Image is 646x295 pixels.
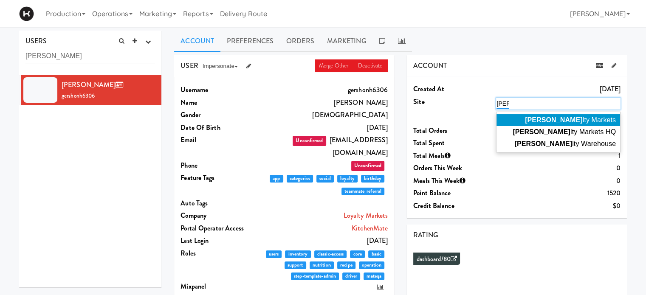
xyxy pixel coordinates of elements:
[496,138,620,150] li: [PERSON_NAME]lty Warehouse
[352,223,388,233] a: KitchenMate
[361,175,384,183] span: birthday
[525,116,583,124] em: [PERSON_NAME]
[181,61,198,70] span: USER
[413,199,496,212] dt: Credit Balance
[413,83,496,96] dt: Created at
[263,121,388,134] dd: [DATE]
[263,84,388,96] dd: gershonh6306
[496,174,621,187] dd: 0
[181,96,263,109] dt: Name
[354,59,388,72] a: Deactivate
[350,250,365,258] span: core
[293,136,326,146] span: Unconfirmed
[198,60,242,73] button: Impersonate
[181,109,263,121] dt: Gender
[285,250,310,258] span: inventory
[220,31,280,52] a: Preferences
[514,140,572,147] em: [PERSON_NAME]
[315,59,354,72] a: Merge Other
[263,109,388,121] dd: [DEMOGRAPHIC_DATA]
[496,187,621,199] dd: 1520
[62,80,127,90] span: [PERSON_NAME]
[413,96,496,108] dt: Site
[413,162,496,174] dt: Orders This Week
[181,159,263,172] dt: Phone
[181,84,263,96] dt: Username
[513,128,616,135] span: lty Markets HQ
[174,31,220,52] a: Account
[413,137,496,149] dt: Total Spent
[337,261,355,269] span: recipe
[496,162,621,174] dd: 0
[496,199,621,212] dd: $0
[413,124,496,137] dt: Total Orders
[496,126,620,138] li: [PERSON_NAME]lty Markets HQ
[62,92,95,100] span: gershonh6306
[19,6,34,21] img: Micromart
[25,48,155,64] input: Search user
[514,140,616,147] span: lty Warehouse
[270,175,283,183] span: app
[525,116,616,124] span: lty Markets
[263,96,388,109] dd: [PERSON_NAME]
[263,134,388,159] dd: [EMAIL_ADDRESS][DOMAIN_NAME]
[287,175,313,183] span: categories
[337,175,358,183] span: loyalty
[341,188,384,195] span: teammate_referral
[280,31,321,52] a: Orders
[413,61,447,70] span: ACCOUNT
[496,83,621,96] dd: [DATE]
[181,121,263,134] dt: Date Of Birth
[25,36,47,46] span: USERS
[413,174,496,187] dt: Meals This Week
[181,171,263,184] dt: Feature Tags
[285,261,306,269] span: support
[496,114,620,126] li: [PERSON_NAME]lty Markets
[19,75,161,105] li: [PERSON_NAME]gershonh6306
[351,161,384,171] span: Unconfirmed
[316,175,334,183] span: social
[364,273,384,280] span: mateqa
[310,261,334,269] span: nutrition
[359,261,384,269] span: operation
[321,31,373,52] a: Marketing
[344,211,388,220] a: Loyalty Markets
[181,234,263,247] dt: Last login
[413,230,438,240] span: RATING
[368,250,384,258] span: basic
[181,222,263,235] dt: Portal Operator Access
[181,197,263,210] dt: Auto Tags
[496,98,509,109] input: Enter Account Site
[263,234,388,247] dd: [DATE]
[513,128,570,135] em: [PERSON_NAME]
[181,247,263,260] dt: Roles
[181,134,263,146] dt: Email
[181,209,263,222] dt: Company
[314,250,347,258] span: classic-access
[496,149,621,162] dd: 1
[413,187,496,199] dt: Point Balance
[416,255,457,264] a: dashboard/80
[291,273,339,280] span: step-template-admin
[342,273,360,280] span: driver
[413,149,496,162] dt: Total Meals
[266,250,282,258] span: users
[181,280,263,293] dt: Mixpanel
